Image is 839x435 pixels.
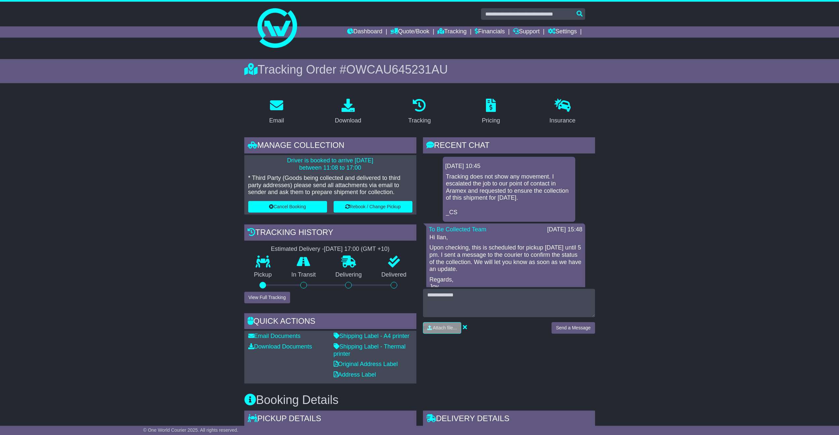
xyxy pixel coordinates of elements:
a: Address Label [334,371,376,378]
a: To Be Collected Team [429,226,487,233]
div: Estimated Delivery - [244,246,416,253]
div: Email [269,116,284,125]
p: Pickup [244,271,282,279]
a: Pricing [478,96,504,127]
div: [DATE] 10:45 [445,163,573,170]
a: Tracking [437,26,466,38]
p: Upon checking, this is scheduled for pickup [DATE] until 5 pm. I sent a message to the courier to... [430,244,582,273]
a: Shipping Label - A4 printer [334,333,409,339]
button: View Full Tracking [244,292,290,303]
a: Email [265,96,288,127]
a: Email Documents [248,333,301,339]
p: Delivering [326,271,372,279]
a: Dashboard [347,26,382,38]
h3: Booking Details [244,393,595,407]
a: Download Documents [248,343,312,350]
p: * Third Party (Goods being collected and delivered to third party addresses) please send all atta... [248,175,412,196]
div: Tracking Order # [244,62,595,77]
p: In Transit [282,271,326,279]
button: Send a Message [552,322,595,334]
a: Insurance [545,96,580,127]
span: OWCAU645231AU [346,63,448,76]
p: Driver is booked to arrive [DATE] between 11:08 to 17:00 [248,157,412,171]
a: Original Address Label [334,361,398,367]
div: Quick Actions [244,313,416,331]
a: Tracking [404,96,435,127]
div: Tracking history [244,224,416,242]
button: Rebook / Change Pickup [334,201,412,213]
div: [DATE] 17:00 (GMT +10) [324,246,390,253]
a: Download [331,96,366,127]
div: Pickup Details [244,411,416,428]
a: Quote/Book [390,26,429,38]
div: Tracking [408,116,431,125]
div: RECENT CHAT [423,137,595,155]
span: © One World Courier 2025. All rights reserved. [143,427,238,433]
div: [DATE] 15:48 [547,226,583,233]
div: Pricing [482,116,500,125]
a: Shipping Label - Thermal printer [334,343,406,357]
p: Delivered [372,271,416,279]
a: Support [513,26,540,38]
div: Delivery Details [423,411,595,428]
p: Regards, Joy [430,276,582,290]
div: Download [335,116,361,125]
p: Tracking does not show any movement. I escalated the job to our point of contact in Aramex and re... [446,173,572,216]
div: Manage collection [244,137,416,155]
button: Cancel Booking [248,201,327,213]
a: Financials [475,26,505,38]
div: Insurance [550,116,576,125]
p: Hi Ilan, [430,234,582,241]
a: Settings [548,26,577,38]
